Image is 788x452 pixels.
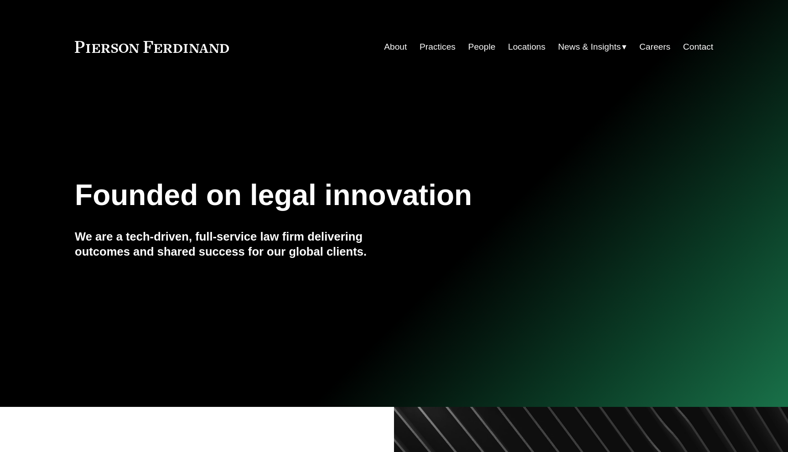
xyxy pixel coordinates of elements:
a: folder dropdown [558,38,627,56]
a: Careers [639,38,670,56]
span: News & Insights [558,39,621,55]
a: About [384,38,407,56]
h4: We are a tech-driven, full-service law firm delivering outcomes and shared success for our global... [75,229,394,259]
a: Contact [683,38,713,56]
a: Practices [420,38,456,56]
a: People [468,38,496,56]
h1: Founded on legal innovation [75,179,607,212]
a: Locations [508,38,545,56]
